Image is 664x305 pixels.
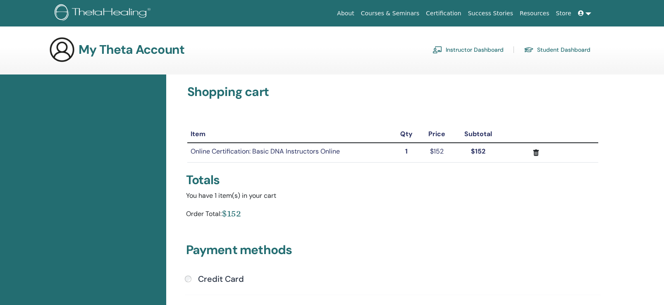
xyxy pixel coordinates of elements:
[405,147,408,156] strong: 1
[187,84,599,99] h3: Shopping cart
[454,126,503,143] th: Subtotal
[49,36,75,63] img: generic-user-icon.jpg
[358,6,423,21] a: Courses & Seminars
[423,6,464,21] a: Certification
[55,4,153,23] img: logo.png
[432,46,442,53] img: chalkboard-teacher.svg
[420,143,453,162] td: $152
[420,126,453,143] th: Price
[186,173,600,187] div: Totals
[524,46,534,53] img: graduation-cap.svg
[186,191,600,201] div: You have 1 item(s) in your cart
[465,6,516,21] a: Success Stories
[187,143,393,162] td: Online Certification: Basic DNA Instructors Online
[553,6,575,21] a: Store
[471,147,485,156] strong: $152
[222,207,241,219] div: $152
[79,42,184,57] h3: My Theta Account
[432,43,504,56] a: Instructor Dashboard
[393,126,420,143] th: Qty
[186,243,600,261] h3: Payment methods
[516,6,553,21] a: Resources
[334,6,357,21] a: About
[187,126,393,143] th: Item
[186,207,222,223] div: Order Total:
[524,43,590,56] a: Student Dashboard
[198,274,244,284] h4: Credit Card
